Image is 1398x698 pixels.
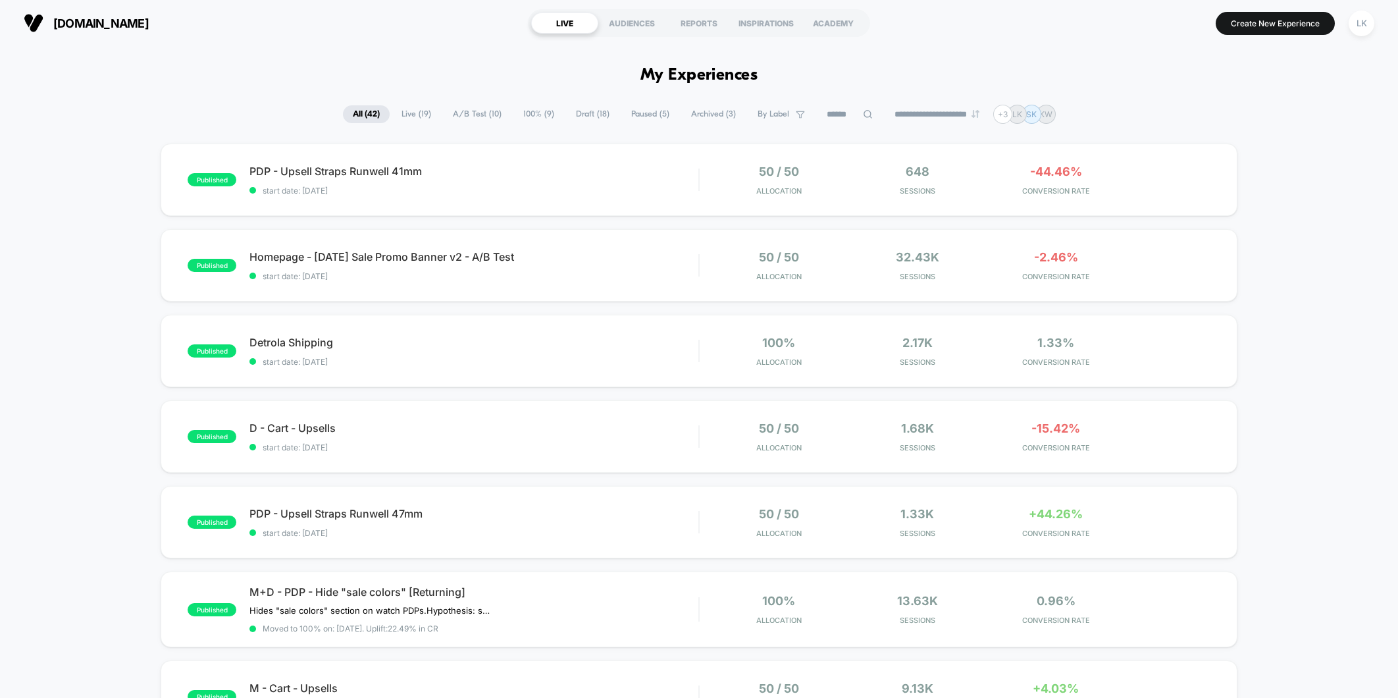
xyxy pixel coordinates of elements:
[756,358,802,367] span: Allocation
[640,66,758,85] h1: My Experiences
[759,165,799,178] span: 50 / 50
[902,682,933,695] span: 9.13k
[851,529,983,538] span: Sessions
[513,105,564,123] span: 100% ( 9 )
[800,13,867,34] div: ACADEMY
[851,443,983,452] span: Sessions
[1029,507,1083,521] span: +44.26%
[990,358,1122,367] span: CONVERSION RATE
[851,358,983,367] span: Sessions
[990,529,1122,538] span: CONVERSION RATE
[249,682,698,695] span: M - Cart - Upsells
[756,272,802,281] span: Allocation
[897,594,938,608] span: 13.63k
[531,13,598,34] div: LIVE
[1034,250,1078,264] span: -2.46%
[188,344,236,358] span: published
[249,336,698,349] span: Detrola Shipping
[896,250,939,264] span: 32.43k
[249,250,698,263] span: Homepage - [DATE] Sale Promo Banner v2 - A/B Test
[990,272,1122,281] span: CONVERSION RATE
[263,624,438,633] span: Moved to 100% on: [DATE] . Uplift: 22.49% in CR
[1030,165,1082,178] span: -44.46%
[249,186,698,196] span: start date: [DATE]
[762,336,795,350] span: 100%
[756,529,802,538] span: Allocation
[851,272,983,281] span: Sessions
[762,594,795,608] span: 100%
[756,616,802,625] span: Allocation
[1349,11,1374,36] div: LK
[188,173,236,186] span: published
[53,16,149,30] span: [DOMAIN_NAME]
[1037,336,1074,350] span: 1.33%
[906,165,929,178] span: 648
[249,528,698,538] span: start date: [DATE]
[343,105,390,123] span: All ( 42 )
[188,516,236,529] span: published
[851,616,983,625] span: Sessions
[249,507,698,520] span: PDP - Upsell Straps Runwell 47mm
[756,186,802,196] span: Allocation
[901,421,934,435] span: 1.68k
[598,13,665,34] div: AUDIENCES
[902,336,933,350] span: 2.17k
[1031,421,1080,435] span: -15.42%
[993,105,1012,124] div: + 3
[1216,12,1335,35] button: Create New Experience
[1012,109,1022,119] p: LK
[759,682,799,695] span: 50 / 50
[1037,594,1075,608] span: 0.96%
[733,13,800,34] div: INSPIRATIONS
[188,430,236,443] span: published
[681,105,746,123] span: Archived ( 3 )
[971,110,979,118] img: end
[759,507,799,521] span: 50 / 50
[758,109,789,119] span: By Label
[990,616,1122,625] span: CONVERSION RATE
[1026,109,1037,119] p: SK
[566,105,619,123] span: Draft ( 18 )
[249,585,698,599] span: M+D - PDP - Hide "sale colors" [Returning]
[249,357,698,367] span: start date: [DATE]
[621,105,679,123] span: Paused ( 5 )
[756,443,802,452] span: Allocation
[24,13,43,33] img: Visually logo
[900,507,934,521] span: 1.33k
[188,603,236,616] span: published
[249,165,698,178] span: PDP - Upsell Straps Runwell 41mm
[188,259,236,272] span: published
[759,250,799,264] span: 50 / 50
[249,605,494,616] span: Hides "sale colors" section on watch PDPs.Hypothesis: showcasing discounted versions of products ...
[759,421,799,435] span: 50 / 50
[443,105,511,123] span: A/B Test ( 10 )
[20,13,153,34] button: [DOMAIN_NAME]
[990,186,1122,196] span: CONVERSION RATE
[665,13,733,34] div: REPORTS
[1345,10,1378,37] button: LK
[249,421,698,435] span: D - Cart - Upsells
[392,105,441,123] span: Live ( 19 )
[990,443,1122,452] span: CONVERSION RATE
[1033,682,1079,695] span: +4.03%
[1039,109,1052,119] p: KW
[249,443,698,452] span: start date: [DATE]
[851,186,983,196] span: Sessions
[249,271,698,281] span: start date: [DATE]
